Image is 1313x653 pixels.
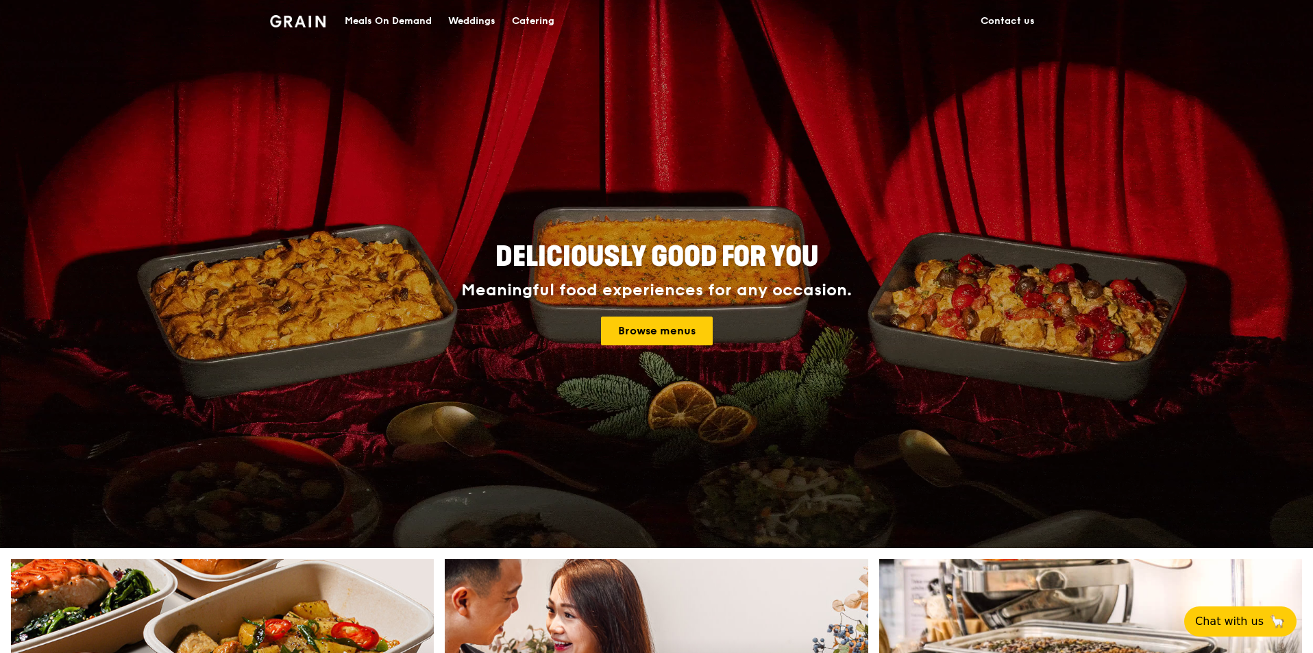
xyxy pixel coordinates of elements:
a: Weddings [440,1,504,42]
a: Catering [504,1,563,42]
a: Contact us [972,1,1043,42]
div: Catering [512,1,554,42]
img: Grain [270,15,326,27]
span: Deliciously good for you [495,241,818,273]
a: Browse menus [601,317,713,345]
span: 🦙 [1269,613,1286,630]
div: Meals On Demand [345,1,432,42]
button: Chat with us🦙 [1184,606,1297,637]
div: Meaningful food experiences for any occasion. [410,281,903,300]
div: Weddings [448,1,495,42]
span: Chat with us [1195,613,1264,630]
